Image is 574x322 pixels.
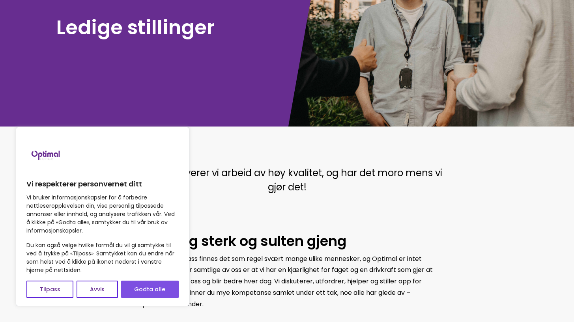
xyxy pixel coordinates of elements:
[16,127,189,306] div: Vi respekterer personvernet ditt
[139,254,433,309] span: På en arbeidsplass finnes det som regel svært mange ulike mennesker, og Optimal er intet unntak. ...
[26,241,179,274] p: Du kan også velge hvilke formål du vil gi samtykke til ved å trykke på «Tilpass». Samtykket kan d...
[26,281,73,298] button: Tilpass
[26,179,179,189] p: Vi respekterer personvernet ditt
[26,135,66,175] img: Brand logo
[132,166,442,194] span: I Optimal leverer vi arbeid av høy kvalitet, og har det moro mens vi gjør det!
[77,281,118,298] button: Avvis
[121,281,179,298] button: Godta alle
[26,194,179,235] p: Vi bruker informasjonskapsler for å forbedre nettleseropplevelsen din, vise personlig tilpassede ...
[56,15,283,40] h1: Ledige stillinger
[139,232,435,250] h2: En faglig sterk og sulten gjeng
